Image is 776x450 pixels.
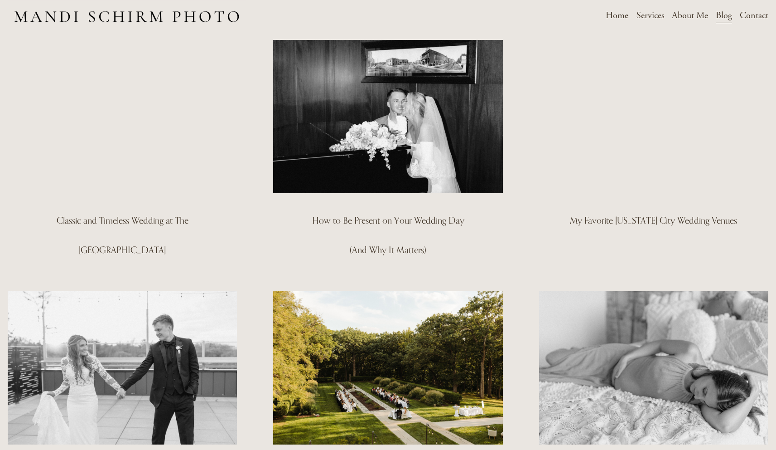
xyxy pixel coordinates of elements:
img: Des Moines Wedding Photographer - Mandi Schirm Photo [8,1,246,31]
span: Services [636,9,664,23]
a: Home [606,8,628,24]
img: Classic and Timeless Wedding at The Surety Hotel [7,39,238,194]
img: My Favorite Des Moines Wedding Venues [272,290,504,445]
img: Formal Rooftop Wedding at The Heights, Iowa City [7,290,238,445]
img: How to Be Present on Your Wedding Day (And Why It Matters) [272,39,504,194]
a: folder dropdown [636,8,664,24]
img: When Should I Do My Maternity Session? [538,290,769,445]
a: Contact [740,8,768,24]
a: Classic and Timeless Wedding at The [GEOGRAPHIC_DATA] [57,215,188,255]
a: About Me [672,8,708,24]
a: Blog [716,8,732,24]
img: My Favorite Iowa City Wedding Venues [538,39,769,194]
a: How to Be Present on Your Wedding Day (And Why It Matters) [312,215,464,255]
a: My Favorite [US_STATE] City Wedding Venues [570,215,737,226]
